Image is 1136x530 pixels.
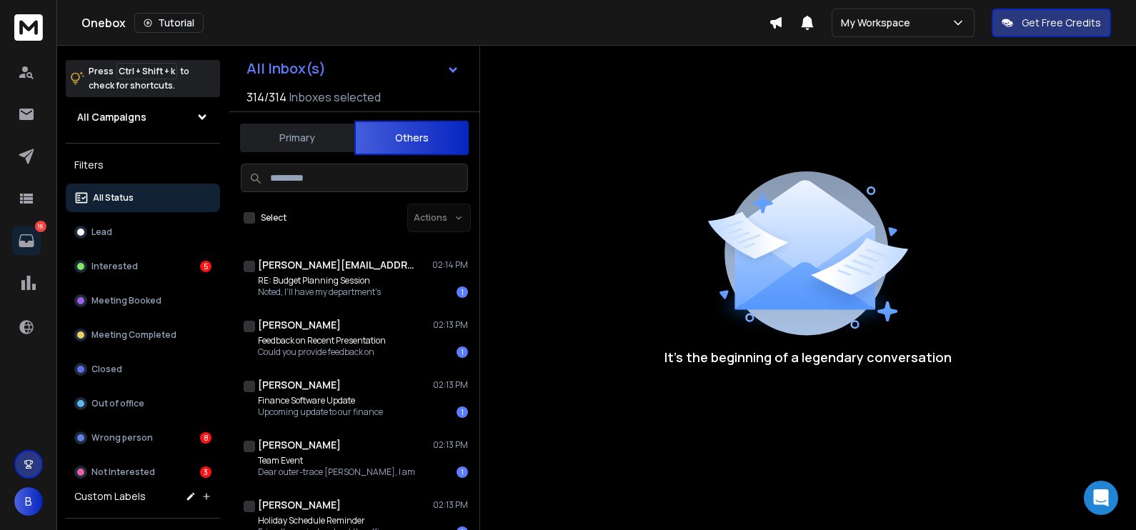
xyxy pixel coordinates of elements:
[89,64,189,93] p: Press to check for shortcuts.
[66,252,220,281] button: Interested5
[200,261,211,272] div: 5
[91,295,161,306] p: Meeting Booked
[91,466,155,478] p: Not Interested
[93,192,134,204] p: All Status
[66,321,220,349] button: Meeting Completed
[433,439,468,451] p: 02:13 PM
[258,466,415,478] p: Dear outer-trace [PERSON_NAME], I am
[433,379,468,391] p: 02:13 PM
[258,395,383,406] p: Finance Software Update
[258,406,383,418] p: Upcoming update to our finance
[14,487,43,516] button: B
[35,221,46,232] p: 16
[81,13,769,33] div: Onebox
[457,406,468,418] div: 1
[235,54,471,83] button: All Inbox(s)
[258,346,386,358] p: Could you provide feedback on
[66,355,220,384] button: Closed
[91,226,112,238] p: Lead
[457,346,468,358] div: 1
[91,261,138,272] p: Interested
[261,212,287,224] label: Select
[664,347,952,367] p: It’s the beginning of a legendary conversation
[74,489,146,504] h3: Custom Labels
[258,378,341,392] h1: [PERSON_NAME]
[457,466,468,478] div: 1
[992,9,1111,37] button: Get Free Credits
[433,319,468,331] p: 02:13 PM
[200,466,211,478] div: 3
[433,499,468,511] p: 02:13 PM
[1084,481,1118,515] div: Open Intercom Messenger
[258,286,381,298] p: Noted, I’ll have my department's
[1022,16,1101,30] p: Get Free Credits
[457,286,468,298] div: 1
[258,438,341,452] h1: [PERSON_NAME]
[66,184,220,212] button: All Status
[240,122,354,154] button: Primary
[77,110,146,124] h1: All Campaigns
[258,455,415,466] p: Team Event
[258,275,381,286] p: RE: Budget Planning Session
[116,63,177,79] span: Ctrl + Shift + k
[200,432,211,444] div: 8
[66,424,220,452] button: Wrong person8
[841,16,916,30] p: My Workspace
[66,389,220,418] button: Out of office
[91,364,122,375] p: Closed
[246,89,287,106] span: 314 / 314
[289,89,381,106] h3: Inboxes selected
[258,515,388,526] p: Holiday Schedule Reminder
[12,226,41,255] a: 16
[258,498,341,512] h1: [PERSON_NAME]
[66,458,220,486] button: Not Interested3
[91,432,153,444] p: Wrong person
[66,155,220,175] h3: Filters
[66,103,220,131] button: All Campaigns
[91,329,176,341] p: Meeting Completed
[258,318,341,332] h1: [PERSON_NAME]
[66,218,220,246] button: Lead
[246,61,326,76] h1: All Inbox(s)
[258,258,415,272] h1: [PERSON_NAME][EMAIL_ADDRESS][DOMAIN_NAME]
[432,259,468,271] p: 02:14 PM
[134,13,204,33] button: Tutorial
[258,335,386,346] p: Feedback on Recent Presentation
[91,398,144,409] p: Out of office
[66,286,220,315] button: Meeting Booked
[354,121,469,155] button: Others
